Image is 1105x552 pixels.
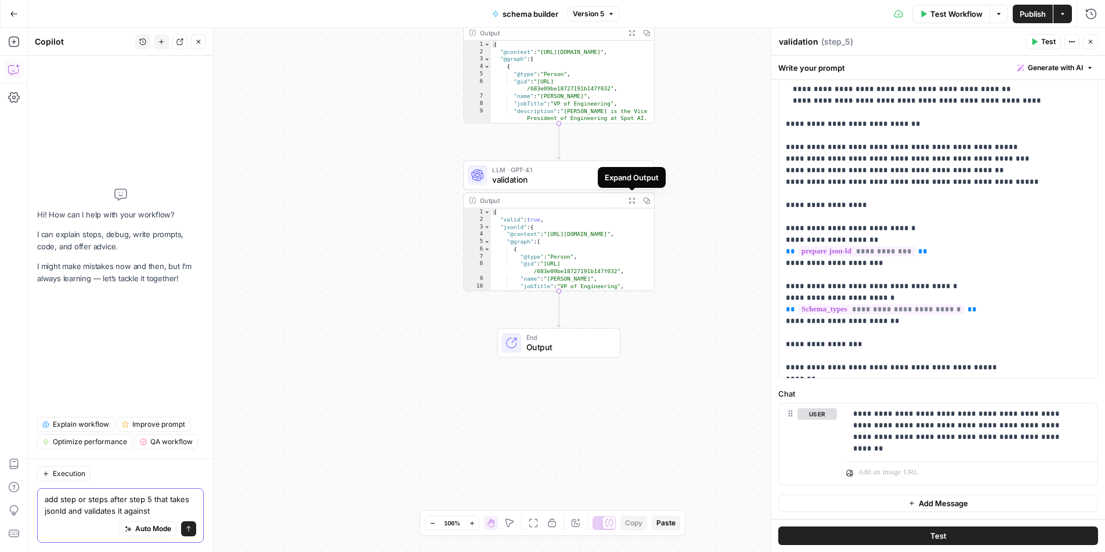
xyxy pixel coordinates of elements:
[930,530,947,542] span: Test
[625,518,642,528] span: Copy
[483,208,490,216] span: Toggle code folding, rows 1 through 17
[464,93,491,100] div: 7
[483,63,490,71] span: Toggle code folding, rows 4 through 11
[492,165,620,175] span: LLM · GPT-4.1
[464,223,491,231] div: 3
[526,332,611,342] span: End
[53,437,127,447] span: Optimize performance
[464,290,491,401] div: 11
[464,70,491,78] div: 5
[778,526,1098,545] button: Test
[483,223,490,231] span: Toggle code folding, rows 3 through 15
[912,5,990,23] button: Test Workflow
[1020,8,1046,20] span: Publish
[526,341,611,353] span: Output
[485,5,565,23] button: schema builder
[1041,37,1056,47] span: Test
[568,6,620,21] button: Version 5
[464,253,491,260] div: 7
[656,518,676,528] span: Paste
[771,56,1105,79] div: Write your prompt
[444,518,460,528] span: 106%
[930,8,983,20] span: Test Workflow
[779,36,818,48] textarea: validation
[605,172,659,183] div: Expand Output
[573,9,604,19] span: Version 5
[135,524,171,534] span: Auto Mode
[464,282,491,290] div: 10
[464,216,491,223] div: 2
[464,78,491,93] div: 6
[1013,5,1053,23] button: Publish
[464,245,491,253] div: 6
[45,493,196,517] textarea: add step or steps after step 5 that takes jsonld and validates it against
[483,245,490,253] span: Toggle code folding, rows 6 through 13
[778,495,1098,512] button: Add Message
[37,417,114,432] button: Explain workflow
[492,173,620,186] span: validation
[53,469,85,479] span: Execution
[150,437,193,447] span: QA workflow
[464,238,491,246] div: 5
[919,497,968,509] span: Add Message
[117,417,190,432] button: Improve prompt
[37,228,204,253] p: I can explain steps, debug, write prompts, code, and offer advice.
[463,161,655,291] div: LLM · GPT-4.1validationStep 5Output{ "valid":true, "jsonld":{ "@context":"[URL][DOMAIN_NAME]", "@...
[464,48,491,56] div: 2
[37,434,132,449] button: Optimize performance
[464,63,491,71] div: 4
[1013,60,1098,75] button: Generate with AI
[483,41,490,48] span: Toggle code folding, rows 1 through 13
[464,260,491,275] div: 8
[464,56,491,63] div: 3
[483,56,490,63] span: Toggle code folding, rows 3 through 12
[135,434,198,449] button: QA workflow
[652,515,680,531] button: Paste
[1025,34,1061,49] button: Test
[120,521,176,536] button: Auto Mode
[503,8,558,20] span: schema builder
[464,208,491,216] div: 1
[37,466,91,481] button: Execution
[797,408,837,420] button: user
[821,36,853,48] span: ( step_5 )
[53,419,109,430] span: Explain workflow
[464,275,491,282] div: 9
[132,419,185,430] span: Improve prompt
[557,124,561,159] g: Edge from step_4 to step_5
[779,404,837,485] div: user
[620,515,647,531] button: Copy
[464,41,491,48] div: 1
[480,28,620,38] div: Output
[778,388,1098,400] label: Chat
[483,238,490,246] span: Toggle code folding, rows 5 through 14
[35,36,132,48] div: Copilot
[557,291,561,327] g: Edge from step_5 to end
[464,231,491,238] div: 4
[463,328,655,358] div: EndOutput
[480,195,620,205] div: Output
[1028,63,1083,73] span: Generate with AI
[37,209,204,221] p: Hi! How can I help with your workflow?
[464,107,491,211] div: 9
[37,260,204,285] p: I might make mistakes now and then, but I’m always learning — let’s tackle it together!
[464,100,491,107] div: 8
